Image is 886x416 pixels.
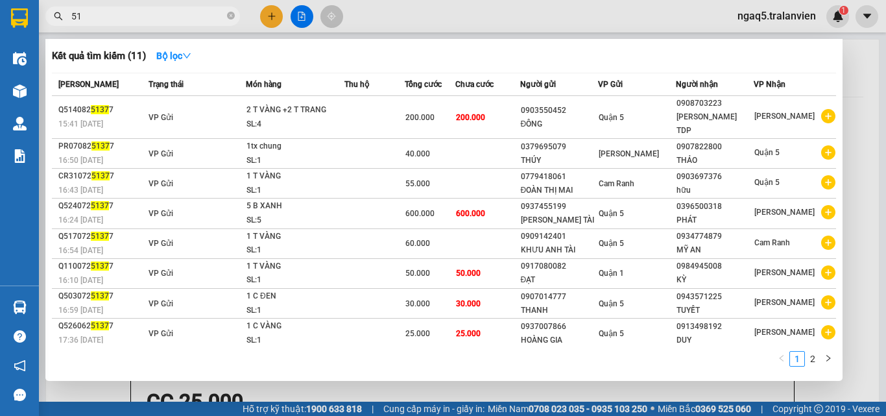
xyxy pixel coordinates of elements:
span: close-circle [227,10,235,23]
div: MỸ AN [676,243,753,257]
span: plus-circle [821,175,835,190]
span: 600.000 [456,209,485,218]
div: THANH [521,304,597,317]
span: Quận 5 [599,113,624,122]
button: left [774,351,789,367]
div: 0913498192 [676,320,753,334]
div: 5 B XANH [246,199,344,214]
span: 50.000 [405,269,430,278]
span: left [778,354,785,362]
div: 0396500318 [676,200,753,214]
div: 0908703223 [676,97,753,110]
span: 50.000 [456,269,481,278]
span: [PERSON_NAME] [58,80,119,89]
div: SL: 1 [246,273,344,288]
span: 15:41 [DATE] [58,119,103,128]
div: [PERSON_NAME] TDP [676,110,753,138]
div: 1tx chung [246,140,344,154]
div: 0909142401 [521,230,597,243]
img: warehouse-icon [13,52,27,66]
div: ĐOÀN THỊ MAI [521,184,597,197]
div: PR07082 7 [58,140,145,153]
div: SL: 5 [246,214,344,228]
span: [PERSON_NAME] [754,208,815,217]
div: 1 C VÀNG [246,319,344,334]
span: VP Gửi [149,209,173,218]
div: Q526062 7 [58,319,145,333]
div: Q503072 7 [58,289,145,303]
span: 30.000 [456,299,481,308]
div: 0379695079 [521,140,597,154]
span: 16:10 [DATE] [58,276,103,285]
span: VP Gửi [598,80,623,89]
span: VP Gửi [149,329,173,338]
div: 0943571225 [676,290,753,304]
span: 5137 [91,105,109,114]
img: warehouse-icon [13,300,27,314]
span: 55.000 [405,179,430,188]
div: SL: 1 [246,304,344,318]
div: 0907822800 [676,140,753,154]
span: Thu hộ [344,80,369,89]
li: 1 [789,351,805,367]
img: logo.jpg [141,16,172,47]
span: Cam Ranh [754,238,790,247]
span: search [54,12,63,21]
h3: Kết quả tìm kiếm ( 11 ) [52,49,146,63]
span: Trạng thái [149,80,184,89]
div: ĐÔNG [521,117,597,131]
li: (c) 2017 [109,62,178,78]
div: CR31072 7 [58,169,145,183]
span: 5137 [91,201,109,210]
span: right [824,354,832,362]
div: SL: 1 [246,184,344,198]
span: Tổng cước [405,80,442,89]
span: 16:59 [DATE] [58,306,103,315]
button: right [820,351,836,367]
span: plus-circle [821,236,835,250]
div: 0937455199 [521,200,597,214]
span: [PERSON_NAME] [754,298,815,307]
div: 2 T VÀNG +2 T TRANG [246,103,344,117]
span: Chưa cước [455,80,494,89]
span: message [14,389,26,401]
span: 200.000 [405,113,435,122]
div: Q517072 7 [58,230,145,243]
span: VP Gửi [149,269,173,278]
b: Trà Lan Viên [16,84,47,145]
div: Q110072 7 [58,260,145,273]
span: 40.000 [405,149,430,158]
div: 0903550452 [521,104,597,117]
div: 1 T VÀNG [246,230,344,244]
span: 30.000 [405,299,430,308]
span: plus-circle [821,325,835,339]
span: VP Gửi [149,149,173,158]
span: plus-circle [821,265,835,280]
div: 0934774879 [676,230,753,243]
li: Next Page [820,351,836,367]
span: VP Gửi [149,299,173,308]
span: 60.000 [405,239,430,248]
div: [PERSON_NAME] TÀI [521,214,597,227]
span: [PERSON_NAME] [599,149,659,158]
div: 0903697376 [676,170,753,184]
b: Trà Lan Viên - Gửi khách hàng [80,19,128,147]
span: plus-circle [821,205,835,219]
span: Quận 5 [754,178,780,187]
div: KỲ [676,273,753,287]
span: Người gửi [520,80,556,89]
span: plus-circle [821,145,835,160]
span: 5137 [91,291,109,300]
img: logo-vxr [11,8,28,28]
span: Quận 5 [599,299,624,308]
span: Món hàng [246,80,281,89]
span: 600.000 [405,209,435,218]
span: 5137 [91,232,109,241]
b: [DOMAIN_NAME] [109,49,178,60]
span: close-circle [227,12,235,19]
div: PHÁT [676,214,753,227]
div: Q524072 7 [58,199,145,213]
span: VP Gửi [149,179,173,188]
strong: Bộ lọc [156,51,191,61]
div: SL: 1 [246,334,344,348]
